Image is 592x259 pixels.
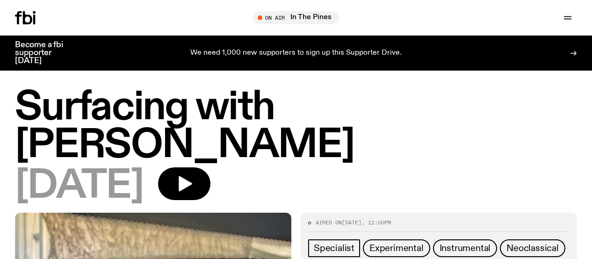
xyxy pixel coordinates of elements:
button: On AirIn The Pines [253,11,339,24]
p: We need 1,000 new supporters to sign up this Supporter Drive. [190,49,402,58]
h3: Become a fbi supporter [DATE] [15,41,75,65]
span: Neoclassical [506,243,559,253]
span: Specialist [314,243,354,253]
span: [DATE] [342,219,361,226]
span: Aired on [316,219,342,226]
span: , 11:00pm [361,219,391,226]
span: Experimental [369,243,424,253]
a: Neoclassical [500,239,565,257]
a: Specialist [308,239,360,257]
a: Instrumental [433,239,498,257]
span: Instrumental [440,243,491,253]
a: Experimental [363,239,430,257]
h1: Surfacing with [PERSON_NAME] [15,89,577,165]
span: [DATE] [15,167,143,205]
